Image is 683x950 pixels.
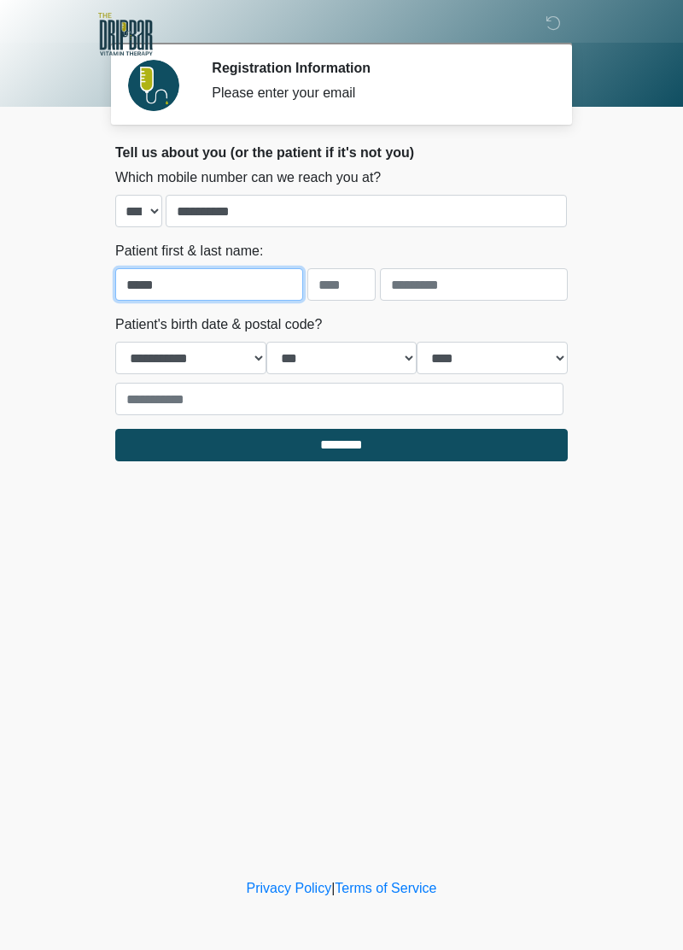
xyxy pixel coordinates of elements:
[331,881,335,895] a: |
[115,241,263,261] label: Patient first & last name:
[115,167,381,188] label: Which mobile number can we reach you at?
[128,60,179,111] img: Agent Avatar
[247,881,332,895] a: Privacy Policy
[335,881,436,895] a: Terms of Service
[115,144,568,161] h2: Tell us about you (or the patient if it's not you)
[212,83,542,103] div: Please enter your email
[98,13,153,56] img: The DRIPBaR Lee Summit Logo
[115,314,322,335] label: Patient's birth date & postal code?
